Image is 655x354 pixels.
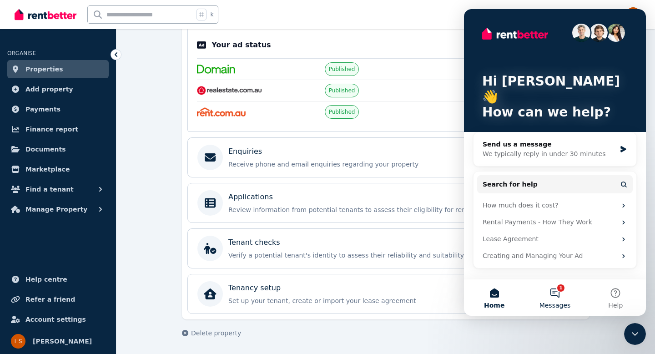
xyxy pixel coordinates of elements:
[25,204,87,215] span: Manage Property
[228,237,280,248] p: Tenant checks
[25,274,67,285] span: Help centre
[182,329,241,338] button: Delete property
[188,229,584,268] a: Tenant checksVerify a potential tenant's identity to assess their reliability and suitability as ...
[25,144,66,155] span: Documents
[7,310,109,329] a: Account settings
[25,184,74,195] span: Find a tenant
[624,323,646,345] iframe: Intercom live chat
[329,108,355,116] span: Published
[228,205,558,214] p: Review information from potential tenants to assess their eligibility for renting a property
[228,296,514,305] p: Set up your tenant, create or import your lease agreement
[7,290,109,308] a: Refer a friend
[15,8,76,21] img: RentBetter
[7,60,109,78] a: Properties
[212,40,271,51] p: Your ad status
[25,104,60,115] span: Payments
[25,64,63,75] span: Properties
[626,7,640,22] img: Harpinder Singh
[228,283,281,293] p: Tenancy setup
[329,87,355,94] span: Published
[228,192,273,202] p: Applications
[7,100,109,118] a: Payments
[228,160,558,169] p: Receive phone and email enquiries regarding your property
[25,84,73,95] span: Add property
[7,270,109,288] a: Help centre
[228,251,558,260] p: Verify a potential tenant's identity to assess their reliability and suitability as a tenant
[188,274,584,314] a: Tenancy setupSet up your tenant, create or import your lease agreementGet started
[7,180,109,198] button: Find a tenant
[7,80,109,98] a: Add property
[7,200,109,218] button: Manage Property
[7,160,109,178] a: Marketplace
[197,86,262,95] img: RealEstate.com.au
[191,329,241,338] span: Delete property
[25,124,78,135] span: Finance report
[7,140,109,158] a: Documents
[197,65,235,74] img: Domain.com.au
[329,66,355,73] span: Published
[7,50,36,56] span: ORGANISE
[188,138,584,177] a: EnquiriesReceive phone and email enquiries regarding your property
[210,11,213,18] span: k
[25,164,70,175] span: Marketplace
[7,120,109,138] a: Finance report
[11,334,25,349] img: Harpinder Singh
[25,314,86,325] span: Account settings
[188,183,584,223] a: ApplicationsReview information from potential tenants to assess their eligibility for renting a p...
[197,107,246,116] img: Rent.com.au
[464,9,646,316] iframe: Intercom live chat
[228,146,262,157] p: Enquiries
[33,336,92,347] span: [PERSON_NAME]
[25,294,75,305] span: Refer a friend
